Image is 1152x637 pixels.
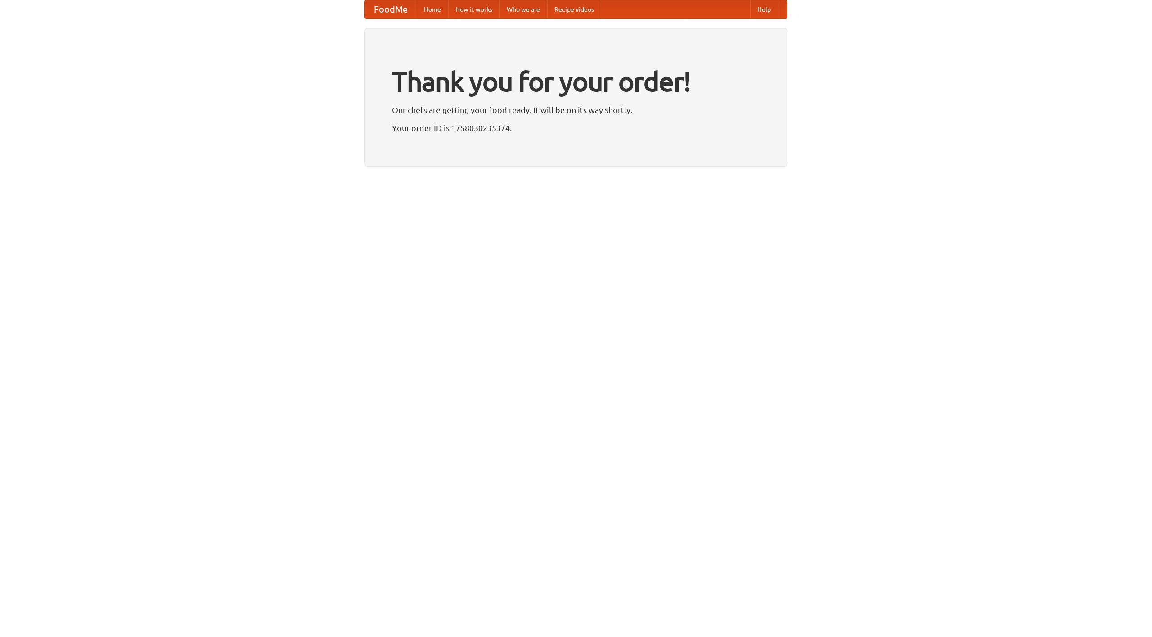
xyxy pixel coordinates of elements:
a: How it works [448,0,499,18]
p: Our chefs are getting your food ready. It will be on its way shortly. [392,103,760,117]
a: Home [417,0,448,18]
p: Your order ID is 1758030235374. [392,121,760,135]
h1: Thank you for your order! [392,60,760,103]
a: Help [750,0,778,18]
a: Who we are [499,0,547,18]
a: FoodMe [365,0,417,18]
a: Recipe videos [547,0,601,18]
